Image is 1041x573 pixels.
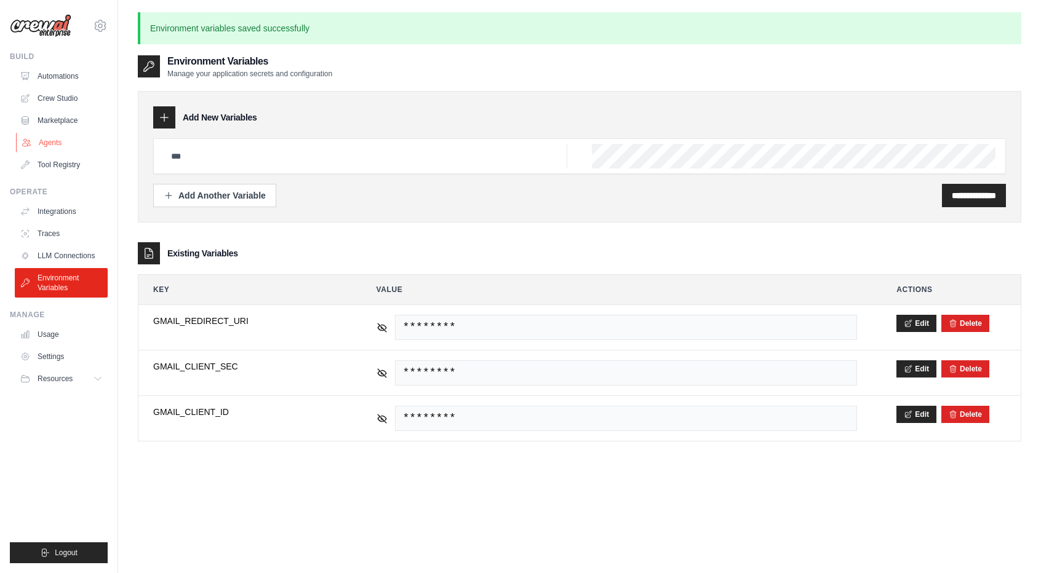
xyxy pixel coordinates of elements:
button: Delete [949,409,982,419]
a: Automations [15,66,108,86]
img: Logo [10,14,71,38]
span: GMAIL_CLIENT_ID [153,406,337,418]
button: Resources [15,369,108,389]
h3: Existing Variables [167,247,238,259]
th: Key [138,275,352,304]
a: Integrations [15,202,108,221]
button: Edit [896,315,936,332]
span: Logout [55,548,78,558]
span: Resources [38,374,73,384]
p: Environment variables saved successfully [138,12,1021,44]
div: Manage [10,310,108,320]
a: Usage [15,325,108,344]
a: Environment Variables [15,268,108,298]
th: Actions [882,275,1021,304]
button: Edit [896,360,936,377]
button: Delete [949,318,982,328]
div: Build [10,52,108,61]
h3: Add New Variables [183,111,257,124]
button: Add Another Variable [153,184,276,207]
a: Settings [15,347,108,366]
button: Logout [10,542,108,563]
a: Tool Registry [15,155,108,175]
th: Value [362,275,872,304]
button: Edit [896,406,936,423]
span: GMAIL_CLIENT_SEC [153,360,337,373]
button: Delete [949,364,982,374]
a: Crew Studio [15,89,108,108]
a: Agents [16,133,109,152]
a: Traces [15,224,108,243]
p: Manage your application secrets and configuration [167,69,332,79]
div: Operate [10,187,108,197]
div: Add Another Variable [164,189,266,202]
a: Marketplace [15,111,108,130]
span: GMAIL_REDIRECT_URI [153,315,337,327]
h2: Environment Variables [167,54,332,69]
a: LLM Connections [15,246,108,266]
